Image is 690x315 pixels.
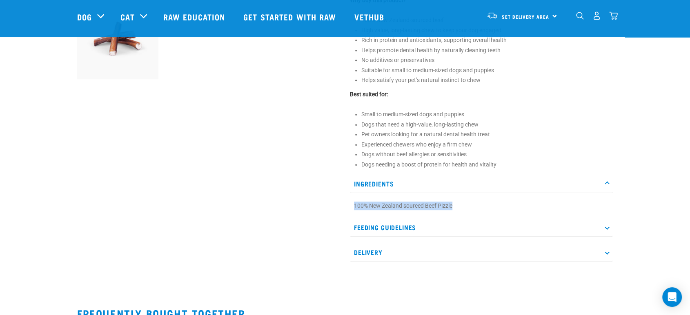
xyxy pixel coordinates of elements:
img: user.png [592,11,601,20]
p: 100% New Zealand sourced Beef Pizzle [354,202,609,210]
p: Ingredients [350,175,613,193]
li: Helps satisfy your pet’s natural instinct to chew [361,76,613,84]
li: Experienced chewers who enjoy a firm chew [361,140,613,149]
p: Feeding Guidelines [350,218,613,237]
div: Open Intercom Messenger [662,287,682,307]
img: van-moving.png [487,12,498,19]
li: Dogs needing a boost of protein for health and vitality [361,160,613,169]
li: Pet owners looking for a natural dental health treat [361,130,613,139]
li: Suitable for small to medium-sized dogs and puppies [361,66,613,75]
li: Small to medium-sized dogs and puppies [361,110,613,119]
a: Get started with Raw [235,0,346,33]
p: Delivery [350,243,613,262]
a: Raw Education [155,0,235,33]
li: Rich in protein and antioxidants, supporting overall health [361,36,613,44]
li: Dogs without beef allergies or sensitivities [361,150,613,159]
strong: Best suited for: [350,91,388,98]
img: home-icon@2x.png [609,11,618,20]
li: Dogs that need a high-value, long-lasting chew [361,120,613,129]
li: Helps promote dental health by naturally cleaning teeth [361,46,613,55]
a: Vethub [346,0,394,33]
li: No additives or preservatives [361,56,613,64]
a: Dog [77,11,92,23]
img: home-icon-1@2x.png [576,12,584,20]
a: Cat [120,11,134,23]
span: Set Delivery Area [502,15,549,18]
